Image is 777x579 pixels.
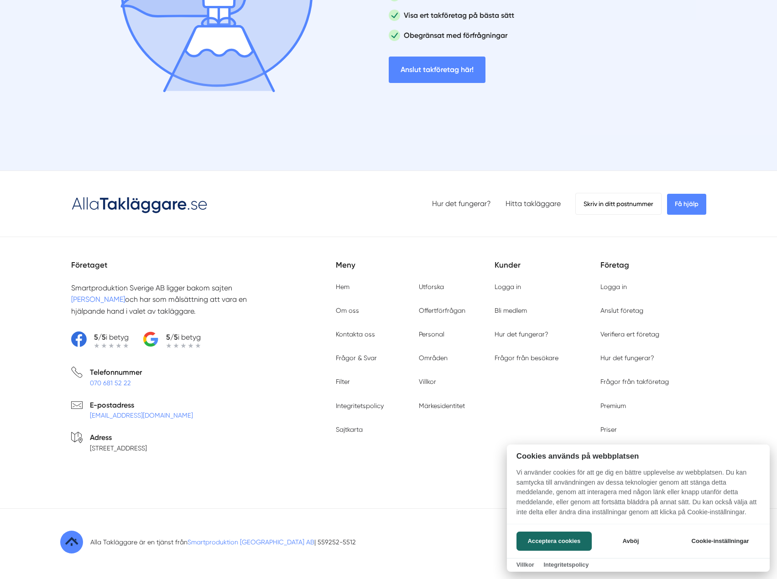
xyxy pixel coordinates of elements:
a: Integritetspolicy [543,561,589,568]
button: Cookie-inställningar [680,532,760,551]
p: Vi använder cookies för att ge dig en bättre upplevelse av webbplatsen. Du kan samtycka till anvä... [507,468,770,523]
a: Villkor [516,561,534,568]
button: Acceptera cookies [516,532,592,551]
h2: Cookies används på webbplatsen [507,452,770,460]
button: Avböj [594,532,667,551]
